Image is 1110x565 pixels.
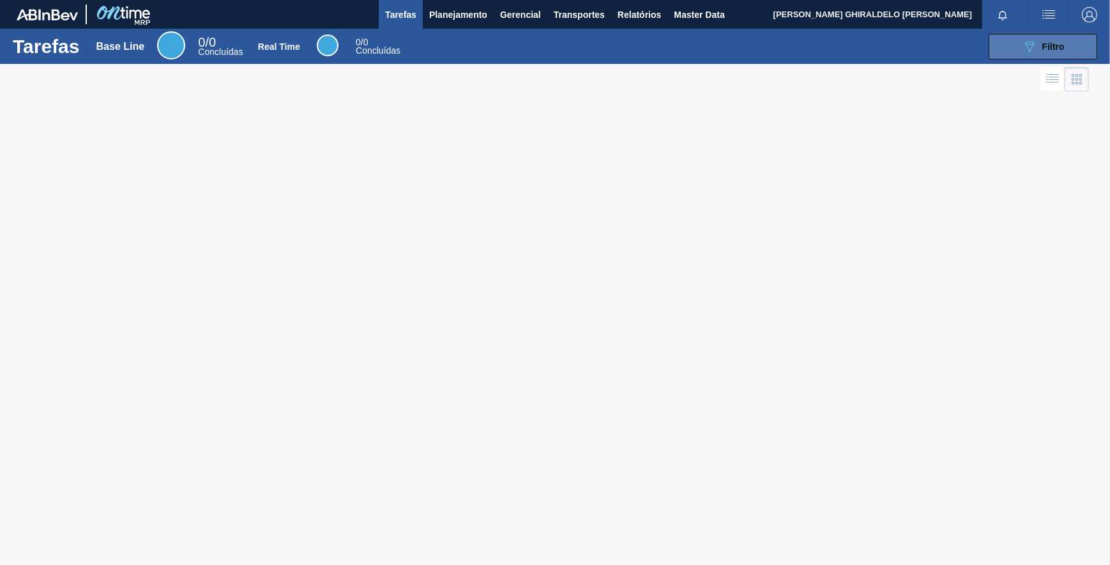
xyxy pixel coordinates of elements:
span: / 0 [198,35,216,49]
button: Notificações [982,6,1023,24]
img: Logout [1082,7,1097,22]
span: Planejamento [429,7,487,22]
div: Base Line [96,41,145,52]
span: 0 [198,35,205,49]
span: / 0 [356,37,368,47]
span: Concluídas [198,47,243,57]
span: Tarefas [385,7,416,22]
div: Base Line [198,37,243,56]
h1: Tarefas [13,39,80,54]
span: Transportes [554,7,605,22]
span: 0 [356,37,361,47]
span: Relatórios [618,7,661,22]
div: Base Line [157,31,185,59]
div: Real Time [258,42,300,52]
span: Filtro [1042,42,1065,52]
div: Real Time [317,35,338,56]
img: TNhmsLtSVTkK8tSr43FrP2fwEKptu5GPRR3wAAAABJRU5ErkJggg== [17,9,78,20]
button: Filtro [989,34,1097,59]
div: Real Time [356,38,400,55]
span: Master Data [674,7,724,22]
img: userActions [1041,7,1056,22]
span: Concluídas [356,45,400,56]
span: Gerencial [500,7,541,22]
